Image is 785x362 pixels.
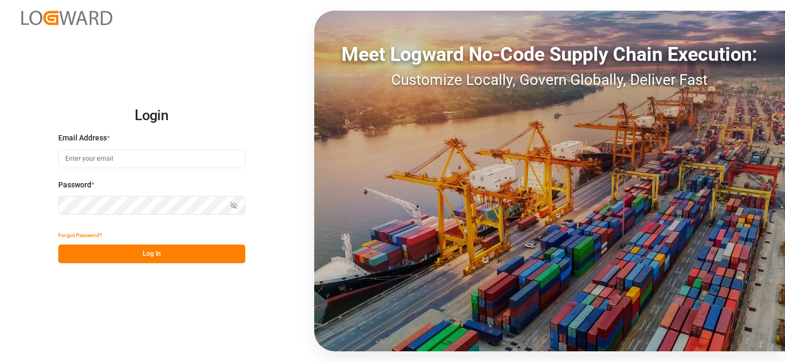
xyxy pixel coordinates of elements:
[21,11,112,25] img: Logward_new_orange.png
[314,69,785,91] div: Customize Locally, Govern Globally, Deliver Fast
[58,149,245,168] input: Enter your email
[58,132,107,144] span: Email Address
[58,245,245,263] button: Log In
[58,99,245,133] h2: Login
[314,40,785,69] div: Meet Logward No-Code Supply Chain Execution:
[58,179,91,191] span: Password
[58,226,102,245] button: Forgot Password?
